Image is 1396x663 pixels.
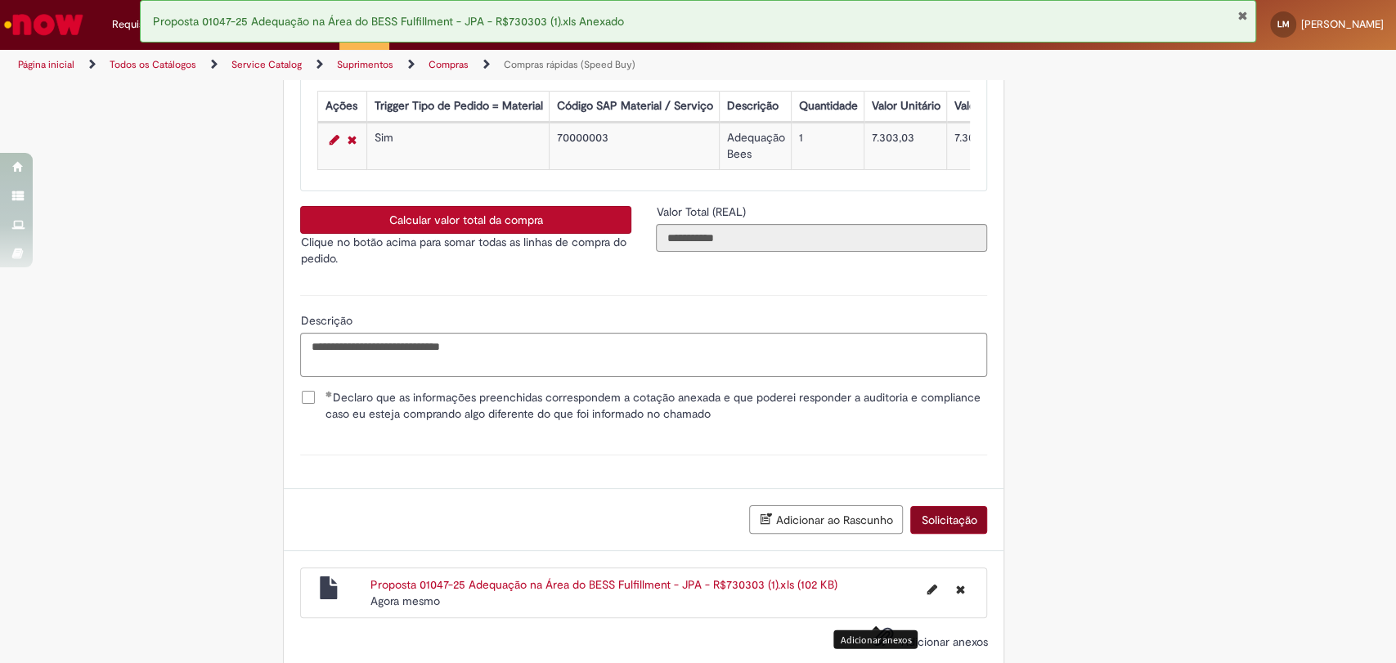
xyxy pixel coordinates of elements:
button: Fechar Notificação [1237,9,1247,22]
td: 7.303,03 [947,123,1052,170]
a: Proposta 01047-25 Adequação na Área do BESS Fulfillment - JPA - R$730303 (1).xls (102 KB) [370,577,837,592]
td: 7.303,03 [864,123,947,170]
a: Compras rápidas (Speed Buy) [504,58,635,71]
a: Suprimentos [337,58,393,71]
th: Ações [318,92,367,122]
a: Editar Linha 1 [325,130,343,150]
span: [PERSON_NAME] [1301,17,1384,31]
th: Valor Total Moeda [947,92,1052,122]
td: Adequação Bees [720,123,792,170]
div: Adicionar anexos [833,630,918,649]
label: Somente leitura - Valor Total (REAL) [656,204,748,220]
button: Solicitação [910,506,987,534]
th: Trigger Tipo de Pedido = Material [367,92,550,122]
button: Editar nome de arquivo Proposta 01047-25 Adequação na Área do BESS Fulfillment - JPA - R$73030... [917,576,946,603]
input: Valor Total (REAL) [656,224,987,252]
img: ServiceNow [2,8,86,41]
td: Sim [367,123,550,170]
a: Service Catalog [231,58,302,71]
a: Remover linha 1 [343,130,360,150]
textarea: Descrição [300,333,987,377]
ul: Trilhas de página [12,50,918,80]
th: Descrição [720,92,792,122]
button: Adicionar ao Rascunho [749,505,903,534]
span: Requisições [112,16,169,33]
span: Obrigatório Preenchido [325,391,332,397]
button: Adicionar anexos [868,622,897,660]
time: 30/09/2025 08:19:47 [370,594,440,608]
span: Agora mesmo [370,594,440,608]
a: Compras [429,58,469,71]
span: LM [1277,19,1290,29]
span: Descrição [300,313,355,328]
th: Valor Unitário [864,92,947,122]
td: 1 [792,123,864,170]
span: Proposta 01047-25 Adequação na Área do BESS Fulfillment - JPA - R$730303 (1).xls Anexado [153,14,624,29]
span: Somente leitura - Valor Total (REAL) [656,204,748,219]
button: Excluir Proposta 01047-25 Adequação na Área do BESS Fulfillment - JPA - R$730303 (1).xls [945,576,974,603]
button: Calcular valor total da compra [300,206,631,234]
a: Página inicial [18,58,74,71]
th: Código SAP Material / Serviço [550,92,720,122]
th: Quantidade [792,92,864,122]
span: Declaro que as informações preenchidas correspondem a cotação anexada e que poderei responder a a... [325,389,987,422]
a: Todos os Catálogos [110,58,196,71]
span: Adicionar anexos [900,634,987,649]
td: 70000003 [550,123,720,170]
p: Clique no botão acima para somar todas as linhas de compra do pedido. [300,234,631,267]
